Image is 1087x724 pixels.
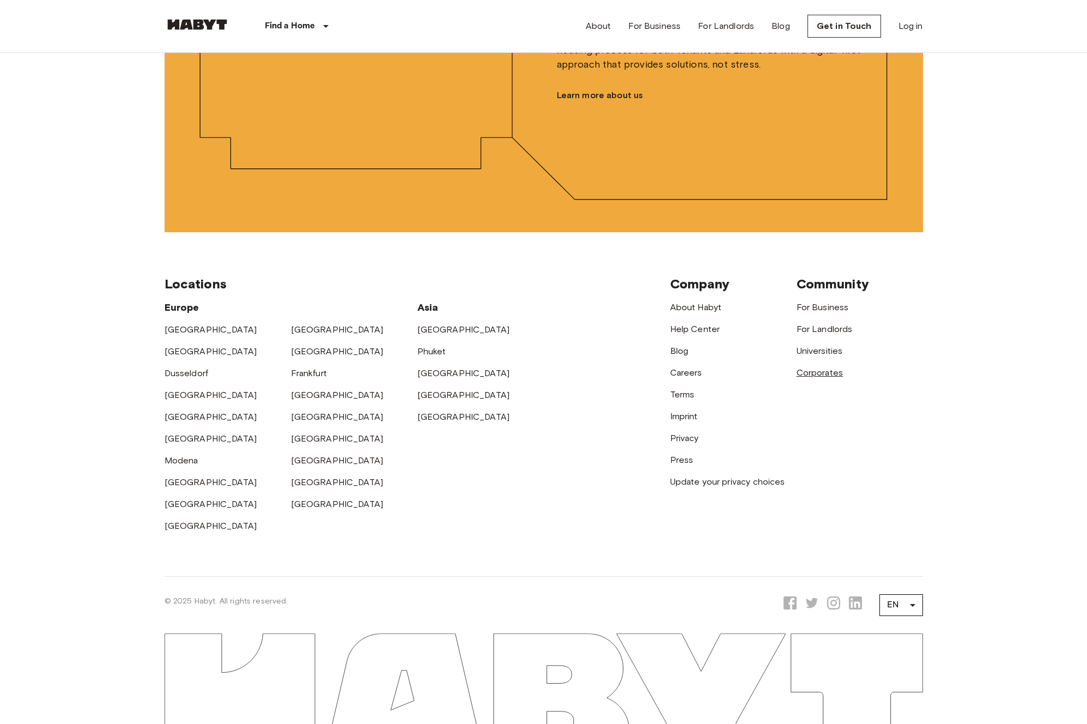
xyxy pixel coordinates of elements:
a: [GEOGRAPHIC_DATA] [165,412,257,422]
a: [GEOGRAPHIC_DATA] [291,455,384,466]
a: Imprint [670,411,698,421]
span: © 2025 Habyt. All rights reserved. [165,596,288,606]
img: Habyt [165,19,230,30]
span: Europe [165,301,199,313]
a: [GEOGRAPHIC_DATA] [417,412,510,422]
a: Learn more about us [557,89,875,102]
a: [GEOGRAPHIC_DATA] [417,324,510,335]
a: Universities [797,346,843,356]
span: Company [670,276,730,292]
a: [GEOGRAPHIC_DATA] [417,390,510,400]
a: [GEOGRAPHIC_DATA] [291,499,384,509]
a: [GEOGRAPHIC_DATA] [291,477,384,487]
a: Careers [670,367,702,378]
div: EN [879,590,923,620]
a: [GEOGRAPHIC_DATA] [291,346,384,357]
a: [GEOGRAPHIC_DATA] [291,390,384,400]
span: Asia [417,301,439,313]
p: Find a Home [265,20,315,33]
a: Log in [898,20,923,33]
a: Privacy [670,433,699,443]
span: Community [797,276,869,292]
a: Phuket [417,346,446,357]
a: [GEOGRAPHIC_DATA] [417,368,510,378]
a: [GEOGRAPHIC_DATA] [165,433,257,444]
a: [GEOGRAPHIC_DATA] [291,433,384,444]
a: For Business [628,20,681,33]
a: Blog [772,20,790,33]
a: [GEOGRAPHIC_DATA] [165,390,257,400]
a: About [586,20,611,33]
span: Locations [165,276,227,292]
a: Press [670,455,694,465]
a: Blog [670,346,689,356]
a: Help Center [670,324,720,334]
a: Modena [165,455,198,466]
a: [GEOGRAPHIC_DATA] [291,412,384,422]
a: For Landlords [698,20,754,33]
a: Update your privacy choices [670,476,785,487]
a: [GEOGRAPHIC_DATA] [165,499,257,509]
a: Get in Touch [807,15,881,38]
a: Dusseldorf [165,368,209,378]
a: [GEOGRAPHIC_DATA] [165,346,257,357]
a: Terms [670,389,695,400]
a: Corporates [797,367,843,378]
a: [GEOGRAPHIC_DATA] [165,521,257,531]
a: For Landlords [797,324,853,334]
a: [GEOGRAPHIC_DATA] [165,324,257,335]
a: [GEOGRAPHIC_DATA] [165,477,257,487]
a: About Habyt [670,302,722,312]
a: [GEOGRAPHIC_DATA] [291,324,384,335]
a: For Business [797,302,849,312]
a: Frankfurt [291,368,327,378]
